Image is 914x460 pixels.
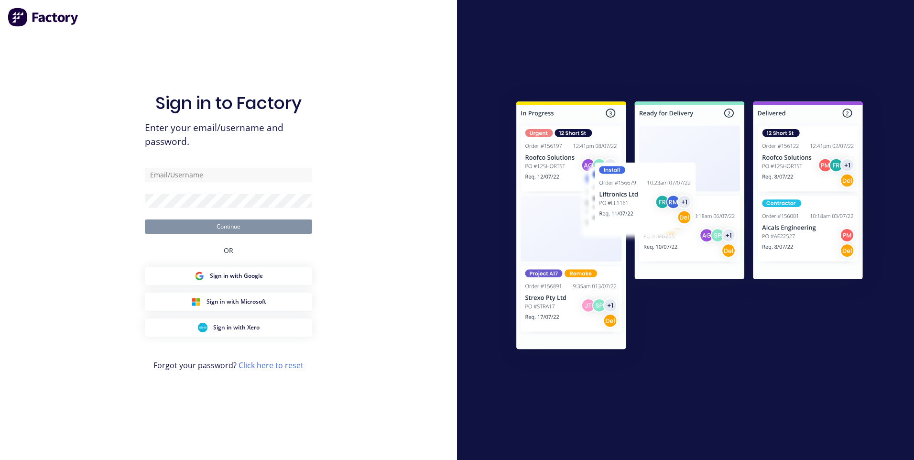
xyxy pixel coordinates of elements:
button: Microsoft Sign inSign in with Microsoft [145,293,312,311]
img: Xero Sign in [198,323,207,332]
img: Google Sign in [195,271,204,281]
div: OR [224,234,233,267]
span: Forgot your password? [153,360,304,371]
span: Sign in with Google [210,272,263,280]
h1: Sign in to Factory [155,93,302,113]
button: Xero Sign inSign in with Xero [145,318,312,337]
span: Enter your email/username and password. [145,121,312,149]
span: Sign in with Xero [213,323,260,332]
button: Google Sign inSign in with Google [145,267,312,285]
span: Sign in with Microsoft [207,297,266,306]
a: Click here to reset [239,360,304,371]
input: Email/Username [145,168,312,182]
img: Sign in [495,82,884,372]
img: Factory [8,8,79,27]
img: Microsoft Sign in [191,297,201,307]
button: Continue [145,219,312,234]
